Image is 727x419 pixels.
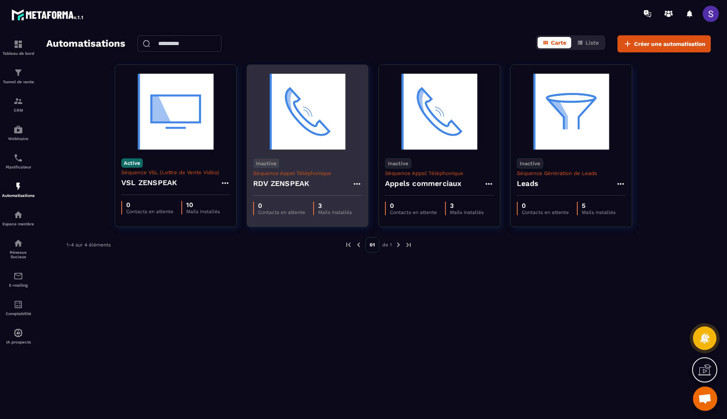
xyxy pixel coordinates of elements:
p: 3 [450,202,484,209]
p: 0 [522,202,569,209]
p: Contacts en attente [126,209,173,214]
p: 0 [390,202,437,209]
p: 0 [126,201,173,209]
span: Liste [585,39,599,46]
p: Planificateur [2,165,34,169]
a: formationformationTableau de bord [2,33,34,62]
p: Mails installés [582,209,615,215]
img: next [395,241,402,248]
p: Inactive [517,158,543,168]
a: Ouvrir le chat [693,387,717,411]
img: social-network [13,238,23,248]
img: formation [13,68,23,78]
p: Inactive [253,158,280,168]
img: logo [11,7,84,22]
button: Liste [572,37,604,48]
button: Carte [538,37,571,48]
h2: Automatisations [46,35,125,52]
img: formation [13,39,23,49]
p: Inactive [385,158,411,168]
h4: Appels commerciaux [385,178,462,189]
p: Mails installés [186,209,220,214]
img: next [405,241,412,248]
img: automation-background [385,71,494,152]
h4: VSL ZENSPEAK [121,177,177,188]
img: automations [13,125,23,134]
a: automationsautomationsAutomatisations [2,175,34,204]
h4: Leads [517,178,538,189]
img: automation-background [253,71,362,152]
p: Comptabilité [2,311,34,316]
button: Créer une automatisation [617,35,711,52]
img: scheduler [13,153,23,163]
a: emailemailE-mailing [2,265,34,294]
p: de 1 [382,242,392,248]
a: social-networksocial-networkRéseaux Sociaux [2,232,34,265]
p: CRM [2,108,34,112]
p: Tunnel de vente [2,80,34,84]
a: accountantaccountantComptabilité [2,294,34,322]
img: automation-background [121,71,230,152]
p: Mails installés [450,209,484,215]
a: automationsautomationsEspace membre [2,204,34,232]
img: email [13,271,23,281]
p: Contacts en attente [258,209,305,215]
span: Carte [551,39,566,46]
img: prev [345,241,352,248]
img: formation [13,96,23,106]
p: Webinaire [2,136,34,141]
p: Mails installés [318,209,352,215]
p: 0 [258,202,305,209]
img: prev [355,241,362,248]
p: Réseaux Sociaux [2,250,34,259]
img: automations [13,210,23,220]
p: 01 [365,237,379,253]
p: 1-4 sur 4 éléments [67,242,111,248]
img: accountant [13,300,23,309]
p: Tableau de bord [2,51,34,56]
img: automations [13,328,23,338]
p: IA prospects [2,340,34,344]
p: Séquence Appel Téléphonique [253,170,362,176]
p: Séquence VSL (Lettre de Vente Vidéo) [121,169,230,175]
a: formationformationCRM [2,90,34,119]
p: 10 [186,201,220,209]
span: Créer une automatisation [634,40,705,48]
a: automationsautomationsWebinaire [2,119,34,147]
a: schedulerschedulerPlanificateur [2,147,34,175]
img: automation-background [517,71,626,152]
img: automations [13,181,23,191]
p: Automatisations [2,193,34,198]
p: Séquence Appel Téléphonique [385,170,494,176]
h4: RDV ZENSPEAK [253,178,309,189]
p: 3 [318,202,352,209]
p: Séquence Génération de Leads [517,170,626,176]
p: Espace membre [2,222,34,226]
p: Contacts en attente [522,209,569,215]
p: Active [121,158,143,168]
p: Contacts en attente [390,209,437,215]
p: E-mailing [2,283,34,287]
a: formationformationTunnel de vente [2,62,34,90]
p: 5 [582,202,615,209]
